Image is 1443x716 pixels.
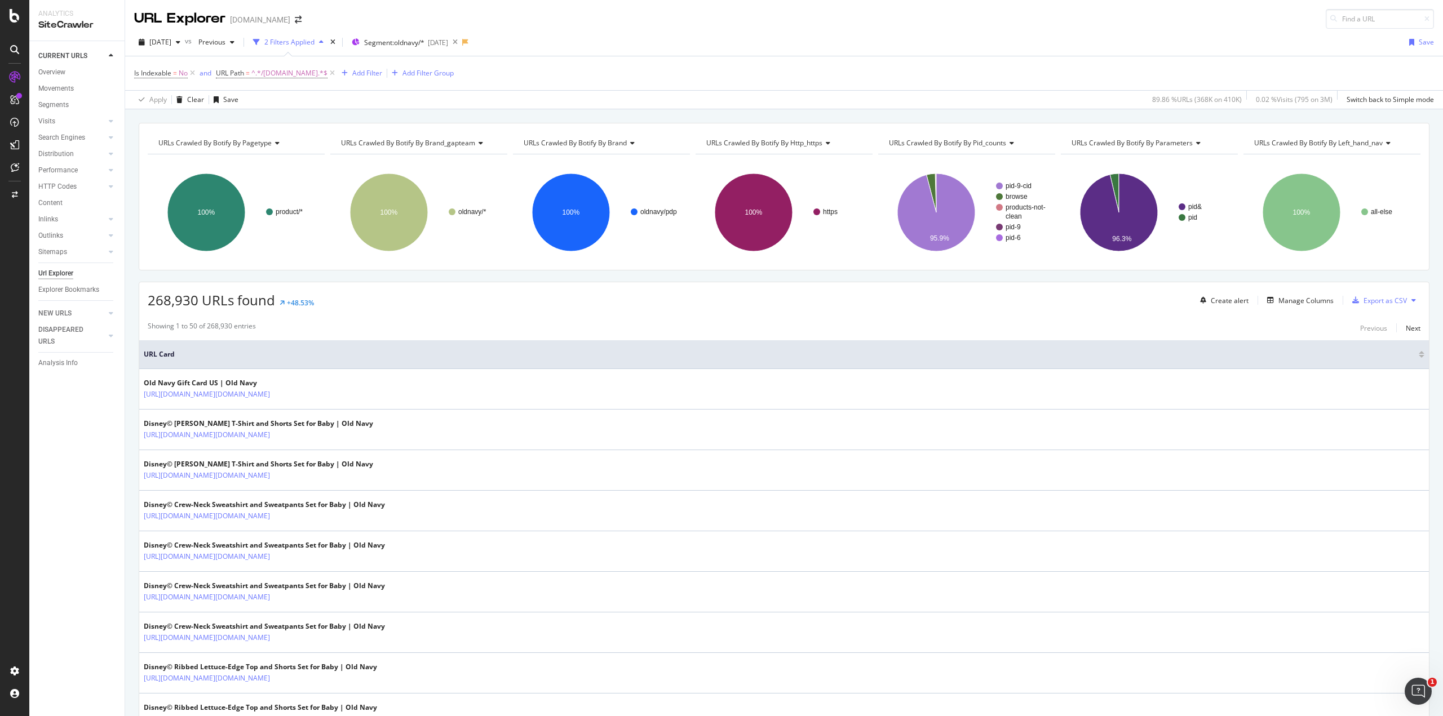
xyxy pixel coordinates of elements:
div: Create alert [1211,296,1249,305]
text: clean [1006,212,1022,220]
div: Overview [38,66,65,78]
span: Previous [194,37,225,47]
div: A chart. [148,163,325,261]
div: Analytics [38,9,116,19]
span: URLs Crawled By Botify By brand [524,138,627,148]
div: Switch back to Simple mode [1347,95,1434,104]
span: 2025 Aug. 27th [149,37,171,47]
a: [URL][DOMAIN_NAME][DOMAIN_NAME] [144,510,270,522]
div: Inlinks [38,214,58,225]
div: Apply [149,95,167,104]
span: Segment: oldnavy/* [364,38,424,47]
a: Inlinks [38,214,105,225]
a: [URL][DOMAIN_NAME][DOMAIN_NAME] [144,429,270,441]
div: Disney© Ribbed Lettuce-Edge Top and Shorts Set for Baby | Old Navy [144,662,377,672]
iframe: Intercom live chat [1405,678,1432,705]
div: Old Navy Gift Card US | Old Navy [144,378,319,388]
button: Next [1406,321,1420,335]
div: [DOMAIN_NAME] [230,14,290,25]
svg: A chart. [513,163,689,261]
div: Clear [187,95,204,104]
span: No [179,65,188,81]
a: Analysis Info [38,357,117,369]
div: times [328,37,338,48]
a: Outlinks [38,230,105,242]
h4: URLs Crawled By Botify By left_hand_nav [1252,134,1410,152]
span: URLs Crawled By Botify By parameters [1072,138,1193,148]
div: URL Explorer [134,9,225,28]
a: [URL][DOMAIN_NAME][DOMAIN_NAME] [144,470,270,481]
div: Url Explorer [38,268,73,279]
a: DISAPPEARED URLS [38,324,105,348]
div: 0.02 % Visits ( 795 on 3M ) [1256,95,1333,104]
a: Distribution [38,148,105,160]
div: A chart. [1061,163,1237,261]
div: CURRENT URLS [38,50,87,62]
h4: URLs Crawled By Botify By pid_counts [887,134,1045,152]
button: Switch back to Simple mode [1342,91,1434,109]
div: 89.86 % URLs ( 368K on 410K ) [1152,95,1242,104]
span: ^.*/[DOMAIN_NAME].*$ [251,65,327,81]
div: Disney© Crew-Neck Sweatshirt and Sweatpants Set for Baby | Old Navy [144,540,385,550]
a: Sitemaps [38,246,105,258]
a: HTTP Codes [38,181,105,193]
button: [DATE] [134,33,185,51]
button: Apply [134,91,167,109]
span: = [173,68,177,78]
a: [URL][DOMAIN_NAME][DOMAIN_NAME] [144,389,270,400]
a: Url Explorer [38,268,117,279]
div: Manage Columns [1278,296,1334,305]
a: Overview [38,66,117,78]
text: 100% [745,208,762,216]
text: pid-9 [1006,223,1021,231]
button: Save [209,91,238,109]
span: 1 [1428,678,1437,687]
button: Add Filter Group [387,66,454,80]
text: pid-9-cid [1006,182,1032,190]
button: Previous [1360,321,1387,335]
div: Disney© Ribbed Lettuce-Edge Top and Shorts Set for Baby | Old Navy [144,702,377,713]
div: Disney© [PERSON_NAME] T-Shirt and Shorts Set for Baby | Old Navy [144,419,373,429]
svg: A chart. [696,163,871,261]
div: DISAPPEARED URLS [38,324,95,348]
a: Visits [38,115,105,127]
div: Distribution [38,148,74,160]
button: Segment:oldnavy/*[DATE] [347,33,448,51]
div: Disney© Crew-Neck Sweatshirt and Sweatpants Set for Baby | Old Navy [144,500,385,510]
input: Find a URL [1326,9,1434,29]
span: URLs Crawled By Botify By pagetype [158,138,272,148]
div: Performance [38,164,78,176]
div: Outlinks [38,230,63,242]
div: [DATE] [428,38,448,47]
div: Visits [38,115,55,127]
span: = [246,68,250,78]
div: Segments [38,99,69,111]
div: HTTP Codes [38,181,77,193]
button: and [200,68,211,78]
a: Content [38,197,117,209]
a: NEW URLS [38,308,105,319]
span: Is Indexable [134,68,171,78]
div: Export as CSV [1364,296,1407,305]
h4: URLs Crawled By Botify By http_https [704,134,862,152]
text: all-else [1371,208,1392,216]
h4: URLs Crawled By Botify By brand_gapteam [339,134,497,152]
div: Disney© Crew-Neck Sweatshirt and Sweatpants Set for Baby | Old Navy [144,581,385,591]
text: products-not- [1006,203,1046,211]
a: Movements [38,83,117,95]
svg: A chart. [878,163,1054,261]
text: pid& [1188,203,1202,211]
a: [URL][DOMAIN_NAME][DOMAIN_NAME] [144,673,270,684]
text: 100% [380,208,397,216]
span: 268,930 URLs found [148,291,275,309]
div: arrow-right-arrow-left [295,16,302,24]
text: 100% [198,208,215,216]
div: Disney© Crew-Neck Sweatshirt and Sweatpants Set for Baby | Old Navy [144,621,385,631]
text: https [823,208,838,216]
button: Add Filter [337,66,382,80]
a: [URL][DOMAIN_NAME][DOMAIN_NAME] [144,592,270,603]
div: Next [1406,323,1420,333]
div: NEW URLS [38,308,72,319]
